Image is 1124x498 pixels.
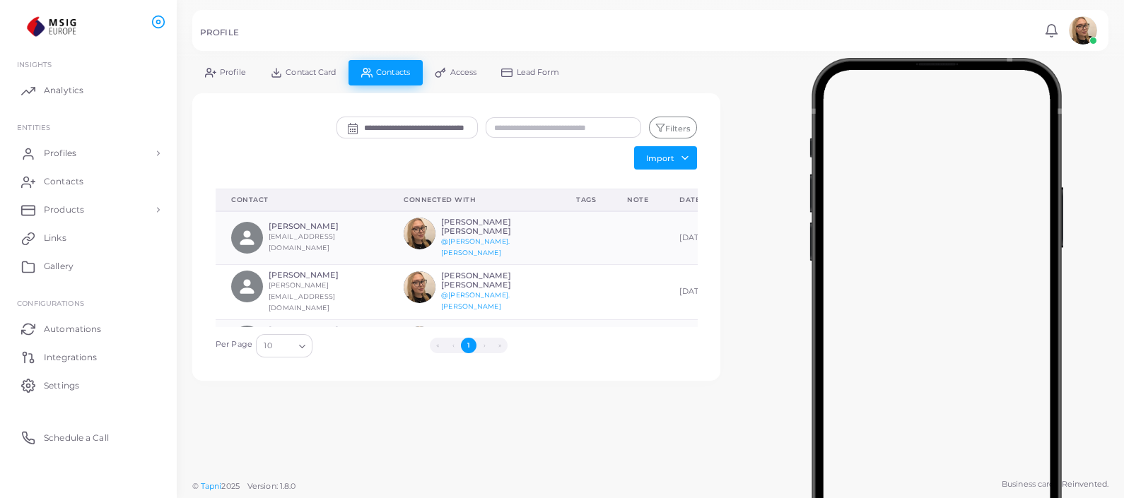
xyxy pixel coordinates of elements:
ul: Pagination [317,338,621,353]
span: Links [44,232,66,244]
a: Automations [11,314,166,343]
a: Analytics [11,76,166,105]
svg: person fill [238,277,257,296]
h6: [PERSON_NAME] [269,222,373,231]
img: logo [13,13,91,40]
span: Contacts [44,175,83,188]
div: [DATE] [679,286,707,297]
span: Contact Card [286,69,336,76]
label: Per Page [216,339,252,350]
span: Automations [44,323,101,336]
a: avatar [1065,16,1101,45]
a: Settings [11,371,166,399]
span: Products [44,203,84,216]
span: Profiles [44,147,76,160]
h6: [PERSON_NAME] [PERSON_NAME] [441,218,545,236]
span: Schedule a Call [44,432,109,444]
svg: person fill [238,228,257,247]
button: Import [634,146,697,169]
input: Search for option [274,338,294,354]
span: Version: 1.8.0 [247,481,296,491]
img: avatar [404,271,435,303]
div: Note [627,195,648,205]
h6: [PERSON_NAME] [PERSON_NAME] [441,271,545,290]
span: 2025 [221,480,239,492]
span: 10 [264,339,271,354]
button: Go to page 1 [461,338,476,353]
a: Integrations [11,343,166,371]
h6: [PERSON_NAME] [269,271,373,280]
span: Lead Form [517,69,559,76]
h6: [PERSON_NAME] [269,326,373,335]
img: avatar [404,218,435,249]
span: ENTITIES [17,123,50,131]
span: Contacts [376,69,410,76]
a: Schedule a Call [11,423,166,451]
small: [PERSON_NAME][EMAIL_ADDRESS][DOMAIN_NAME] [269,281,335,312]
a: Links [11,224,166,252]
span: Analytics [44,84,83,97]
span: Settings [44,379,79,392]
div: Connected With [404,195,545,205]
div: Contact [231,195,373,205]
button: Filters [649,117,697,139]
div: Date [679,195,713,205]
span: Access [450,69,477,76]
div: Tags [576,195,596,205]
span: Gallery [44,260,74,273]
h5: PROFILE [200,28,239,37]
a: Tapni [201,481,222,491]
span: INSIGHTS [17,60,52,69]
a: @[PERSON_NAME].[PERSON_NAME] [441,237,510,256]
span: Profile [220,69,246,76]
span: Integrations [44,351,97,364]
a: Profiles [11,139,166,167]
span: Configurations [17,299,84,307]
a: Products [11,196,166,224]
a: @[PERSON_NAME].[PERSON_NAME] [441,291,510,310]
small: [EMAIL_ADDRESS][DOMAIN_NAME] [269,232,335,251]
div: Search for option [256,334,312,357]
img: avatar [1069,16,1097,45]
span: © [192,480,295,492]
a: Contacts [11,167,166,196]
div: [DATE] [679,232,707,244]
a: Gallery [11,252,166,280]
